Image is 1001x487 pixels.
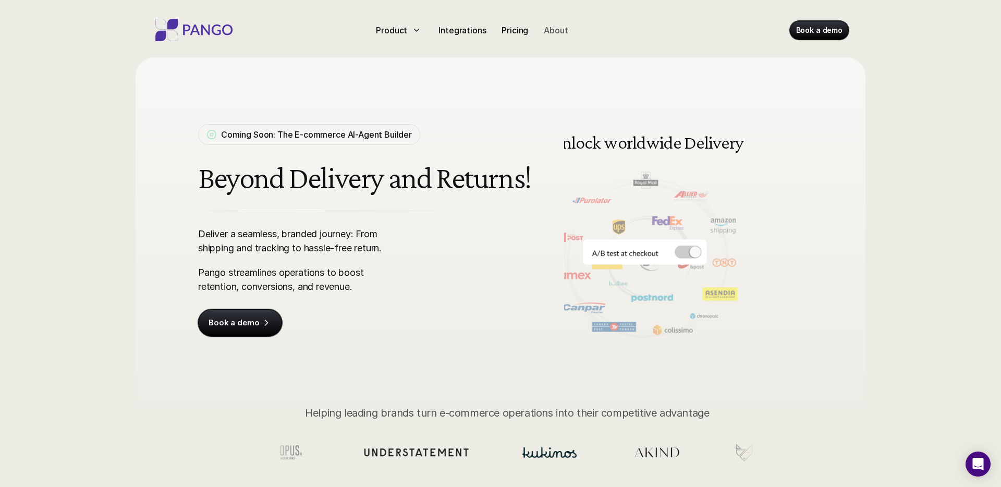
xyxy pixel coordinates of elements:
[221,128,412,141] p: Coming Soon: The E-commerce AI-Agent Builder
[792,133,990,152] h3: Track it
[376,24,407,36] p: Product
[198,161,535,195] h1: Beyond Delivery and Returns!
[575,223,590,238] img: Back Arrow
[198,227,400,255] p: Deliver a seamless, branded journey: From shipping and tracking to hassle-free return.
[438,24,486,36] p: Integrations
[198,309,282,336] a: Book a demo
[796,25,843,35] p: Book a demo
[790,21,849,40] a: Book a demo
[966,452,991,477] div: Open Intercom Messenger
[575,223,590,238] button: Previous
[497,22,532,39] a: Pricing
[540,22,572,39] a: About
[525,109,764,351] img: Delivery and shipping management software doing A/B testing at the checkout for different carrier...
[777,223,792,238] img: Next Arrow
[434,22,490,39] a: Integrations
[544,24,568,36] p: About
[502,24,528,36] p: Pricing
[548,133,746,152] h3: Unlock worldwide Delivery
[198,265,400,294] p: Pango streamlines operations to boost retention, conversions, and revenue.
[209,318,259,328] p: Book a demo
[777,223,792,238] button: Next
